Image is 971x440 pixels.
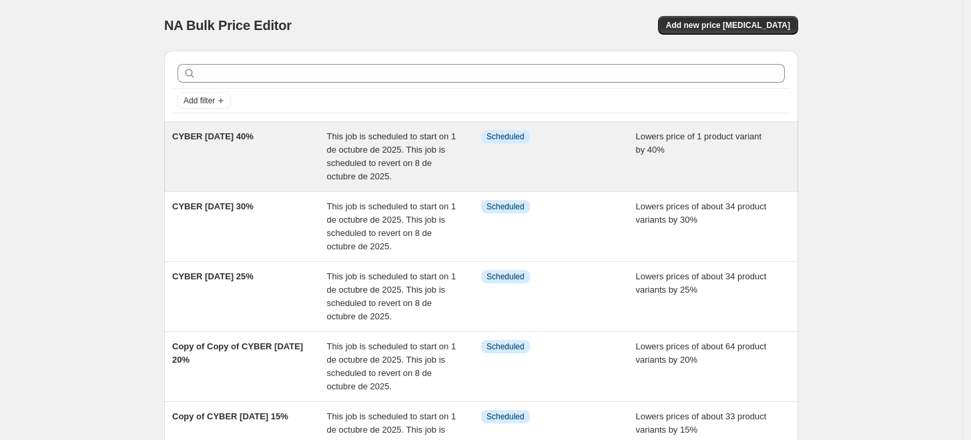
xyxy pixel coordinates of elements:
span: Lowers prices of about 34 product variants by 30% [636,201,767,225]
span: Scheduled [487,341,525,352]
span: Copy of Copy of CYBER [DATE] 20% [172,341,303,365]
span: Add new price [MEDICAL_DATA] [666,20,790,31]
span: Lowers prices of about 64 product variants by 20% [636,341,767,365]
span: Add filter [184,95,215,106]
span: This job is scheduled to start on 1 de octubre de 2025. This job is scheduled to revert on 8 de o... [327,131,456,181]
span: NA Bulk Price Editor [164,18,292,33]
span: Lowers prices of about 34 product variants by 25% [636,271,767,295]
span: Scheduled [487,201,525,212]
span: CYBER [DATE] 30% [172,201,254,211]
button: Add new price [MEDICAL_DATA] [658,16,798,35]
span: CYBER [DATE] 40% [172,131,254,141]
span: Scheduled [487,271,525,282]
span: CYBER [DATE] 25% [172,271,254,281]
span: Lowers price of 1 product variant by 40% [636,131,762,155]
span: Copy of CYBER [DATE] 15% [172,411,288,421]
span: Scheduled [487,131,525,142]
span: This job is scheduled to start on 1 de octubre de 2025. This job is scheduled to revert on 8 de o... [327,201,456,251]
button: Add filter [178,93,231,109]
span: Scheduled [487,411,525,422]
span: This job is scheduled to start on 1 de octubre de 2025. This job is scheduled to revert on 8 de o... [327,341,456,391]
span: This job is scheduled to start on 1 de octubre de 2025. This job is scheduled to revert on 8 de o... [327,271,456,321]
span: Lowers prices of about 33 product variants by 15% [636,411,767,435]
